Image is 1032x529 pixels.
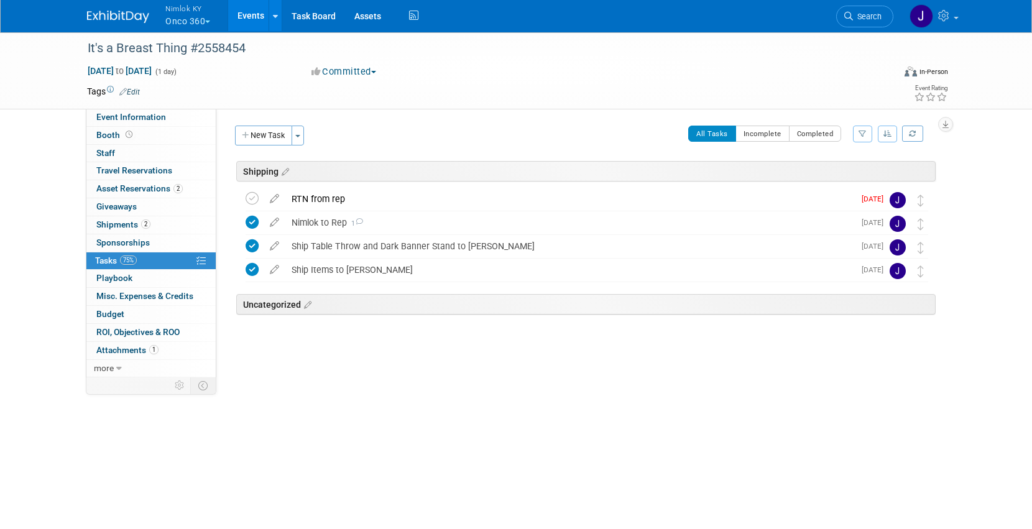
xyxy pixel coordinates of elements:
a: Misc. Expenses & Credits [86,288,216,305]
span: 2 [173,184,183,193]
span: ROI, Objectives & ROO [96,327,180,337]
a: Refresh [902,126,923,142]
a: Asset Reservations2 [86,180,216,198]
img: Jamie Dunn [910,4,933,28]
button: All Tasks [688,126,736,142]
span: Misc. Expenses & Credits [96,291,193,301]
button: Completed [789,126,842,142]
a: Giveaways [86,198,216,216]
img: Jamie Dunn [890,216,906,232]
a: Sponsorships [86,234,216,252]
span: Asset Reservations [96,183,183,193]
a: Budget [86,306,216,323]
a: ROI, Objectives & ROO [86,324,216,341]
span: Sponsorships [96,237,150,247]
span: [DATE] [862,218,890,227]
span: Search [853,12,882,21]
img: Jamie Dunn [890,192,906,208]
i: Move task [918,242,924,254]
i: Move task [918,265,924,277]
a: Event Information [86,109,216,126]
span: Tasks [95,255,137,265]
span: Event Information [96,112,166,122]
td: Toggle Event Tabs [191,377,216,393]
div: Ship Items to [PERSON_NAME] [285,259,854,280]
div: Nimlok to Rep [285,212,854,233]
a: edit [264,264,285,275]
span: Booth not reserved yet [123,130,135,139]
span: Staff [96,148,115,158]
a: Edit sections [301,298,311,310]
img: ExhibitDay [87,11,149,23]
a: Tasks75% [86,252,216,270]
div: It's a Breast Thing #2558454 [83,37,875,60]
span: to [114,66,126,76]
button: Committed [307,65,381,78]
td: Personalize Event Tab Strip [169,377,191,393]
div: In-Person [919,67,948,76]
a: Travel Reservations [86,162,216,180]
div: Ship Table Throw and Dark Banner Stand to [PERSON_NAME] [285,236,854,257]
a: Edit sections [279,165,289,177]
span: [DATE] [862,195,890,203]
a: edit [264,217,285,228]
button: Incomplete [735,126,790,142]
span: Booth [96,130,135,140]
a: Shipments2 [86,216,216,234]
img: Jamie Dunn [890,239,906,255]
a: Edit [119,88,140,96]
span: 2 [141,219,150,229]
img: Format-Inperson.png [905,67,917,76]
span: 1 [149,345,159,354]
i: Move task [918,195,924,206]
span: Shipments [96,219,150,229]
span: Attachments [96,345,159,355]
img: Jamie Dunn [890,263,906,279]
a: Search [836,6,893,27]
div: Shipping [236,161,936,182]
div: Event Rating [914,85,947,91]
span: 1 [347,219,363,228]
span: Travel Reservations [96,165,172,175]
div: Event Format [820,65,948,83]
span: Nimlok KY [165,2,210,15]
span: Giveaways [96,201,137,211]
a: Booth [86,127,216,144]
span: 75% [120,255,137,265]
span: [DATE] [DATE] [87,65,152,76]
td: Tags [87,85,140,98]
button: New Task [235,126,292,145]
a: edit [264,241,285,252]
span: more [94,363,114,373]
a: Staff [86,145,216,162]
span: [DATE] [862,265,890,274]
a: Attachments1 [86,342,216,359]
a: edit [264,193,285,205]
span: [DATE] [862,242,890,251]
i: Move task [918,218,924,230]
a: Playbook [86,270,216,287]
div: Uncategorized [236,294,936,315]
div: RTN from rep [285,188,854,209]
span: Playbook [96,273,132,283]
span: (1 day) [154,68,177,76]
span: Budget [96,309,124,319]
a: more [86,360,216,377]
